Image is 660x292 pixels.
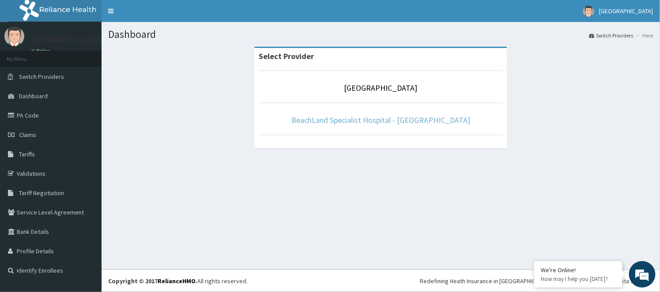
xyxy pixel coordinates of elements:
span: [GEOGRAPHIC_DATA] [600,7,653,15]
div: We're Online! [541,266,616,274]
span: Switch Providers [19,73,64,81]
img: User Image [4,26,24,46]
a: Switch Providers [589,32,634,39]
img: User Image [583,6,594,17]
span: Dashboard [19,92,48,100]
span: Tariff Negotiation [19,189,64,197]
div: Redefining Heath Insurance in [GEOGRAPHIC_DATA] using Telemedicine and Data Science! [420,277,653,285]
p: How may I help you today? [541,275,616,283]
footer: All rights reserved. [102,270,660,292]
strong: Copyright © 2017 . [108,277,197,285]
span: Tariffs [19,150,35,158]
a: RelianceHMO [158,277,196,285]
h1: Dashboard [108,29,653,40]
li: Here [634,32,653,39]
strong: Select Provider [259,51,314,61]
p: [GEOGRAPHIC_DATA] [31,36,104,44]
span: Claims [19,131,36,139]
a: BeachLand Specialist Hospital - [GEOGRAPHIC_DATA] [291,115,470,125]
a: [GEOGRAPHIC_DATA] [344,83,418,93]
a: Online [31,48,52,54]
